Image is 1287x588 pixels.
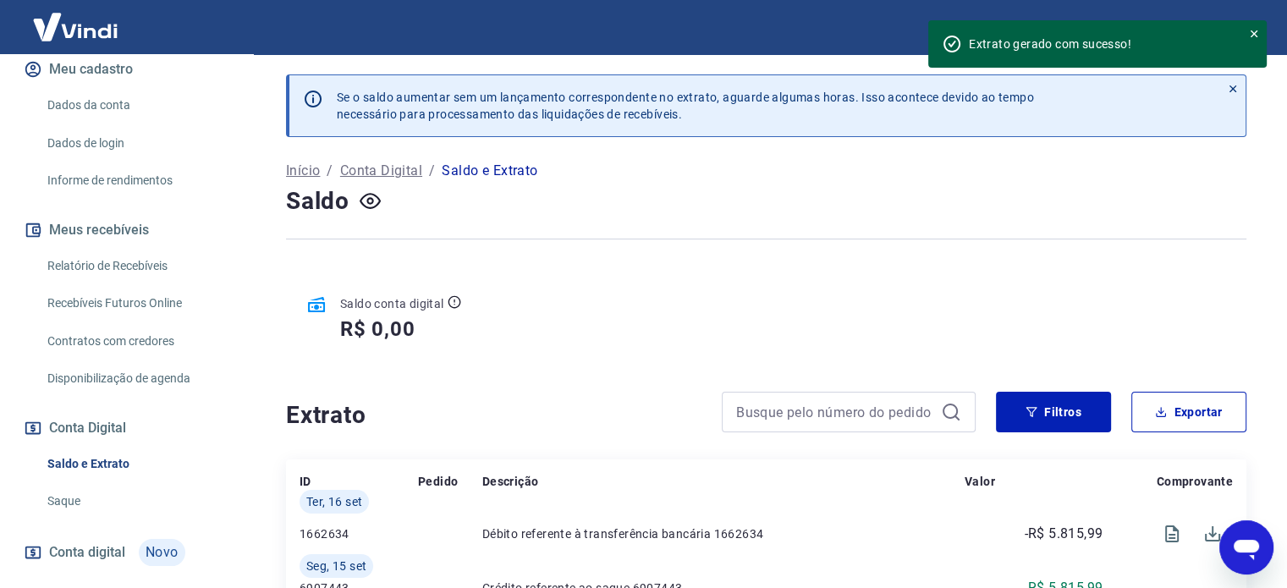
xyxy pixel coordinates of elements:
div: Extrato gerado com sucesso! [969,36,1228,52]
p: Comprovante [1157,473,1233,490]
p: Saldo conta digital [340,295,444,312]
p: Saldo e Extrato [442,161,537,181]
button: Exportar [1131,392,1246,432]
p: 1662634 [300,525,418,542]
a: Saque [41,484,233,519]
h4: Saldo [286,184,349,218]
span: Novo [139,539,185,566]
p: Se o saldo aumentar sem um lançamento correspondente no extrato, aguarde algumas horas. Isso acon... [337,89,1034,123]
p: Valor [965,473,995,490]
input: Busque pelo número do pedido [736,399,934,425]
p: -R$ 5.815,99 [1025,524,1103,544]
iframe: Botão para abrir a janela de mensagens [1219,520,1273,574]
p: / [429,161,435,181]
h4: Extrato [286,398,701,432]
a: Saldo e Extrato [41,447,233,481]
a: Conta digitalNovo [20,532,233,573]
a: Relatório de Recebíveis [41,249,233,283]
button: Conta Digital [20,409,233,447]
span: Conta digital [49,541,125,564]
span: Visualizar [1152,514,1192,554]
a: Dados de login [41,126,233,161]
button: Sair [1206,12,1267,43]
a: Dados da conta [41,88,233,123]
a: Início [286,161,320,181]
p: / [327,161,333,181]
p: Pedido [418,473,458,490]
span: Ter, 16 set [306,493,362,510]
button: Meus recebíveis [20,212,233,249]
h5: R$ 0,00 [340,316,415,343]
button: Meu cadastro [20,51,233,88]
a: Recebíveis Futuros Online [41,286,233,321]
span: Seg, 15 set [306,558,366,574]
a: Disponibilização de agenda [41,361,233,396]
a: Conta Digital [340,161,422,181]
a: Informe de rendimentos [41,163,233,198]
p: ID [300,473,311,490]
img: Vindi [20,1,130,52]
button: Filtros [996,392,1111,432]
a: Contratos com credores [41,324,233,359]
p: Débito referente à transferência bancária 1662634 [482,525,965,542]
span: Download [1192,514,1233,554]
p: Descrição [482,473,539,490]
